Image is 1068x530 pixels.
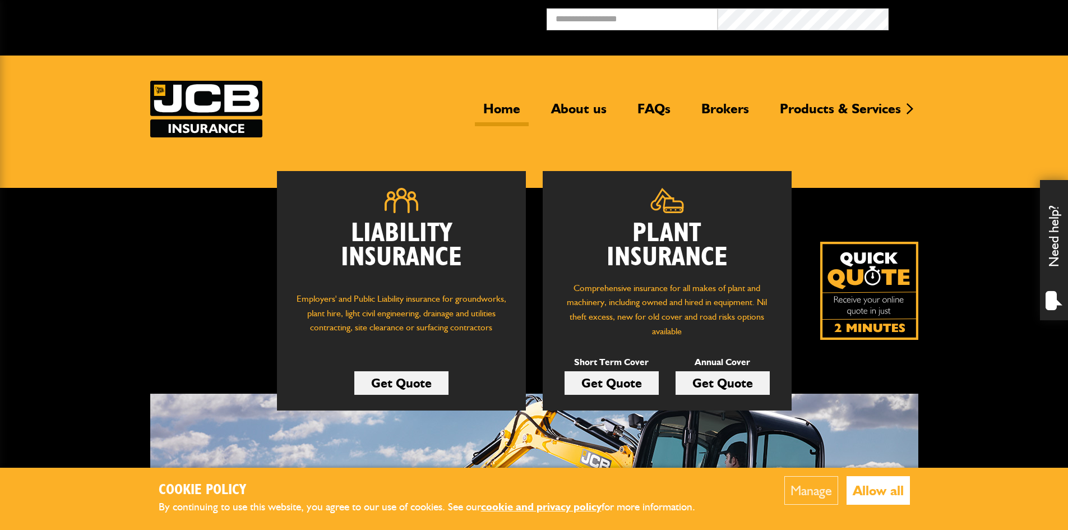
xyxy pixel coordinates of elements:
a: JCB Insurance Services [150,81,262,137]
a: Get Quote [676,371,770,395]
button: Manage [784,476,838,505]
h2: Liability Insurance [294,222,509,281]
p: Short Term Cover [565,355,659,370]
a: Get Quote [354,371,449,395]
button: Broker Login [889,8,1060,26]
p: Comprehensive insurance for all makes of plant and machinery, including owned and hired in equipm... [560,281,775,338]
a: Products & Services [771,100,909,126]
img: JCB Insurance Services logo [150,81,262,137]
a: Brokers [693,100,757,126]
p: By continuing to use this website, you agree to our use of cookies. See our for more information. [159,499,714,516]
p: Annual Cover [676,355,770,370]
a: About us [543,100,615,126]
a: Get Quote [565,371,659,395]
a: Get your insurance quote isn just 2-minutes [820,242,918,340]
p: Employers' and Public Liability insurance for groundworks, plant hire, light civil engineering, d... [294,292,509,345]
h2: Cookie Policy [159,482,714,499]
h2: Plant Insurance [560,222,775,270]
a: cookie and privacy policy [481,500,602,513]
a: FAQs [629,100,679,126]
img: Quick Quote [820,242,918,340]
div: Need help? [1040,180,1068,320]
button: Allow all [847,476,910,505]
a: Home [475,100,529,126]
